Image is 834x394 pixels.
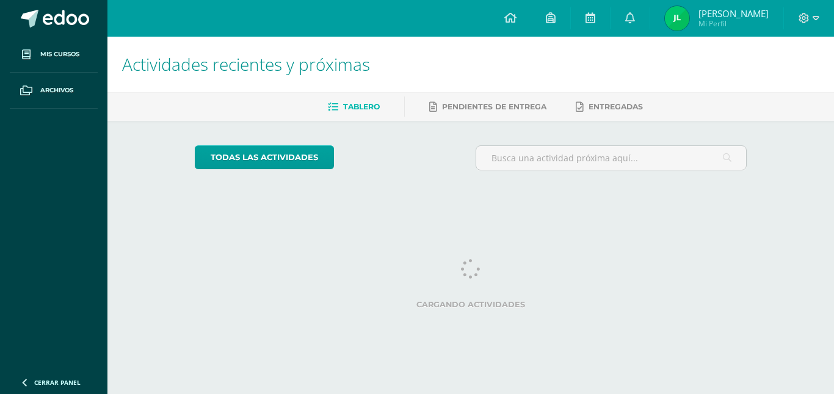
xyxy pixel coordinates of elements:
[589,102,643,111] span: Entregadas
[34,378,81,387] span: Cerrar panel
[195,145,334,169] a: todas las Actividades
[328,97,380,117] a: Tablero
[343,102,380,111] span: Tablero
[10,73,98,109] a: Archivos
[665,6,689,31] img: 6233c4221bbb19576ca63f4330107800.png
[195,300,747,309] label: Cargando actividades
[476,146,747,170] input: Busca una actividad próxima aquí...
[576,97,643,117] a: Entregadas
[122,53,370,76] span: Actividades recientes y próximas
[429,97,546,117] a: Pendientes de entrega
[442,102,546,111] span: Pendientes de entrega
[40,49,79,59] span: Mis cursos
[698,7,769,20] span: [PERSON_NAME]
[10,37,98,73] a: Mis cursos
[698,18,769,29] span: Mi Perfil
[40,86,73,95] span: Archivos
